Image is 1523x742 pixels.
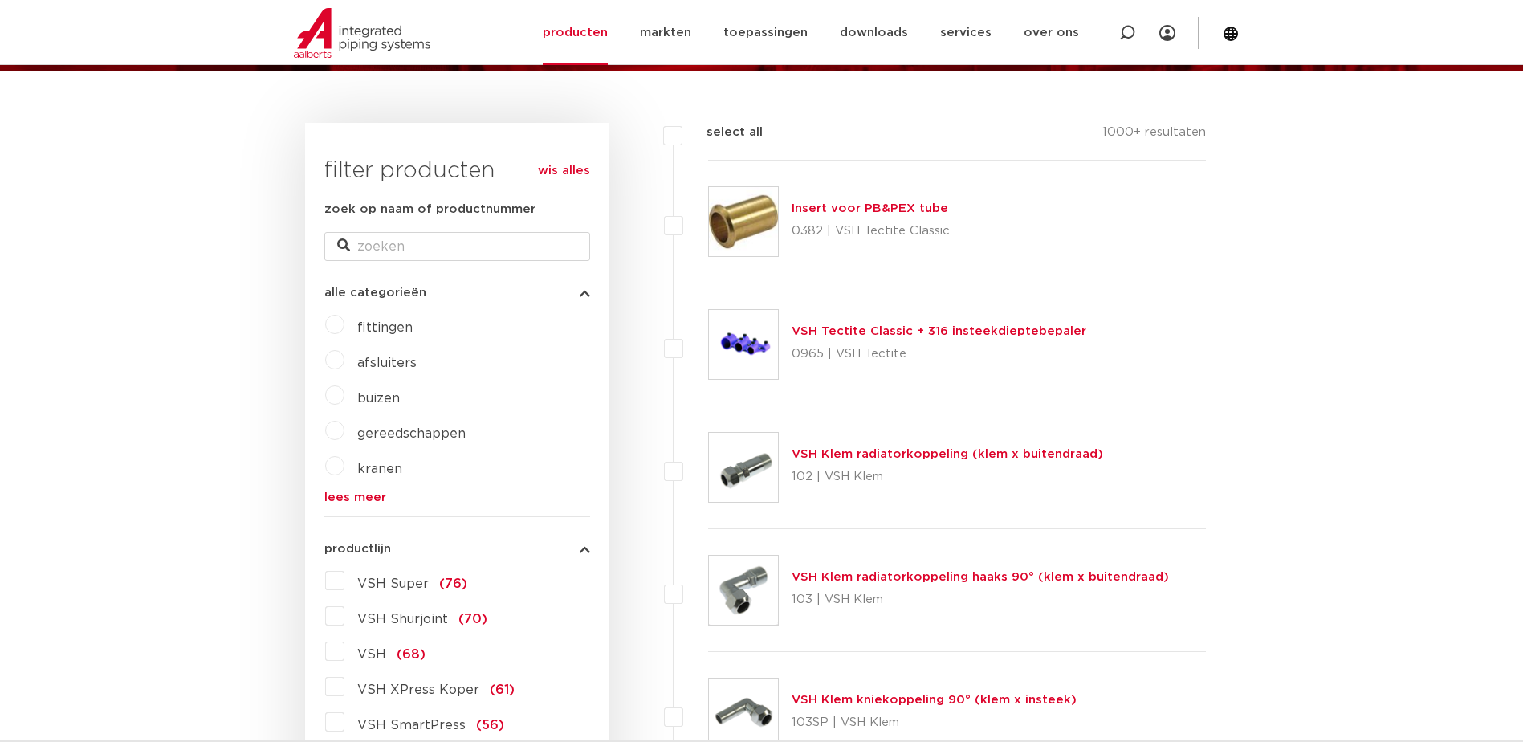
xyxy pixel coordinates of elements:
span: VSH Super [357,577,429,590]
span: VSH [357,648,386,661]
a: kranen [357,463,402,475]
span: (68) [397,648,426,661]
a: VSH Klem radiatorkoppeling haaks 90° (klem x buitendraad) [792,571,1169,583]
input: zoeken [324,232,590,261]
span: (61) [490,683,515,696]
span: VSH XPress Koper [357,683,479,696]
p: 1000+ resultaten [1102,123,1206,148]
span: alle categorieën [324,287,426,299]
p: 0965 | VSH Tectite [792,341,1086,367]
a: fittingen [357,321,413,334]
span: VSH Shurjoint [357,613,448,626]
a: afsluiters [357,357,417,369]
button: productlijn [324,543,590,555]
a: Insert voor PB&PEX tube [792,202,948,214]
span: VSH SmartPress [357,719,466,732]
span: (56) [476,719,504,732]
img: Thumbnail for VSH Klem radiatorkoppeling (klem x buitendraad) [709,433,778,502]
p: 103SP | VSH Klem [792,710,1077,736]
span: (70) [458,613,487,626]
a: VSH Tectite Classic + 316 insteekdieptebepaler [792,325,1086,337]
span: productlijn [324,543,391,555]
p: 0382 | VSH Tectite Classic [792,218,950,244]
a: lees meer [324,491,590,503]
label: select all [682,123,763,142]
p: 103 | VSH Klem [792,587,1169,613]
button: alle categorieën [324,287,590,299]
span: (76) [439,577,467,590]
img: Thumbnail for VSH Klem radiatorkoppeling haaks 90° (klem x buitendraad) [709,556,778,625]
a: VSH Klem radiatorkoppeling (klem x buitendraad) [792,448,1103,460]
img: Thumbnail for VSH Tectite Classic + 316 insteekdieptebepaler [709,310,778,379]
p: 102 | VSH Klem [792,464,1103,490]
h3: filter producten [324,155,590,187]
a: VSH Klem kniekoppeling 90° (klem x insteek) [792,694,1077,706]
label: zoek op naam of productnummer [324,200,535,219]
a: buizen [357,392,400,405]
a: wis alles [538,161,590,181]
a: gereedschappen [357,427,466,440]
img: Thumbnail for Insert voor PB&PEX tube [709,187,778,256]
